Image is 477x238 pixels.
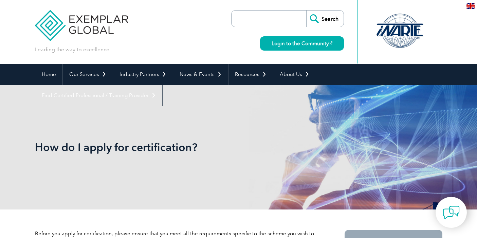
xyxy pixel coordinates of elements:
[273,64,316,85] a: About Us
[35,64,62,85] a: Home
[173,64,228,85] a: News & Events
[35,46,109,53] p: Leading the way to excellence
[443,204,460,221] img: contact-chat.png
[329,41,332,45] img: open_square.png
[113,64,173,85] a: Industry Partners
[466,3,475,9] img: en
[35,85,162,106] a: Find Certified Professional / Training Provider
[63,64,113,85] a: Our Services
[306,11,344,27] input: Search
[260,36,344,51] a: Login to the Community
[35,141,296,154] h1: How do I apply for certification?
[228,64,273,85] a: Resources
